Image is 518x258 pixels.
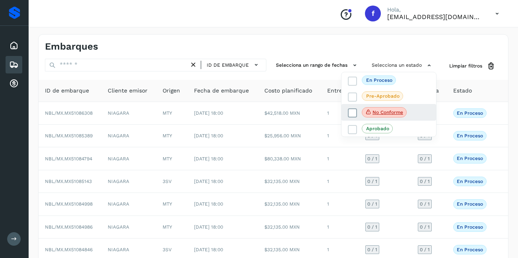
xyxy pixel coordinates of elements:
p: En proceso [366,77,392,83]
p: Pre-Aprobado [366,93,400,99]
p: No conforme [372,110,403,115]
p: Aprobado [366,126,389,131]
div: Embarques [6,56,22,73]
div: Cuentas por cobrar [6,75,22,92]
div: Inicio [6,37,22,54]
